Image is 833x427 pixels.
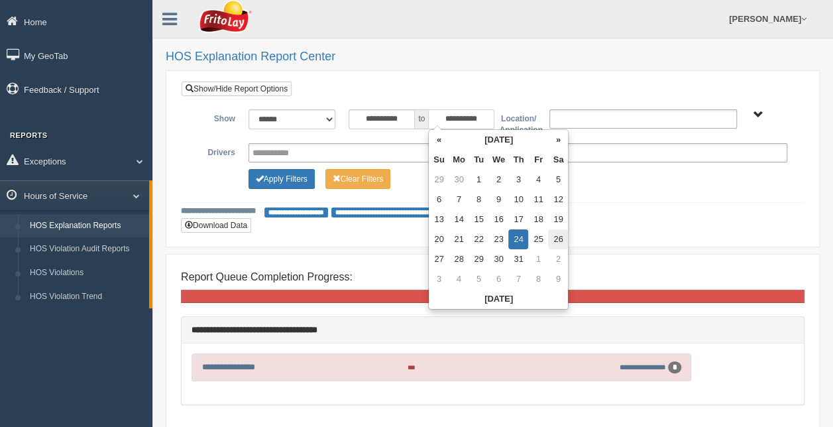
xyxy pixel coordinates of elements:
td: 1 [469,170,488,190]
td: 6 [429,190,449,210]
a: HOS Violation Trend [24,285,149,309]
a: Show/Hide Report Options [182,82,292,96]
td: 22 [469,229,488,249]
td: 8 [469,190,488,210]
td: 15 [469,210,488,229]
td: 12 [548,190,568,210]
td: 17 [508,210,528,229]
span: to [415,109,428,129]
th: « [429,130,449,150]
th: We [488,150,508,170]
th: Fr [528,150,548,170]
td: 31 [508,249,528,269]
button: Change Filter Options [325,169,391,189]
h2: HOS Explanation Report Center [166,50,820,64]
td: 11 [528,190,548,210]
th: Tu [469,150,488,170]
td: 4 [528,170,548,190]
td: 26 [548,229,568,249]
td: 28 [449,249,469,269]
td: 4 [449,269,469,289]
button: Download Data [181,218,251,233]
th: Mo [449,150,469,170]
td: 10 [508,190,528,210]
td: 30 [488,249,508,269]
td: 6 [488,269,508,289]
th: Su [429,150,449,170]
td: 16 [488,210,508,229]
td: 23 [488,229,508,249]
td: 20 [429,229,449,249]
h4: Report Queue Completion Progress: [181,271,805,283]
td: 5 [548,170,568,190]
td: 14 [449,210,469,229]
td: 18 [528,210,548,229]
td: 30 [449,170,469,190]
td: 29 [429,170,449,190]
td: 25 [528,229,548,249]
td: 21 [449,229,469,249]
th: Th [508,150,528,170]
label: Show [192,109,242,125]
td: 1 [528,249,548,269]
td: 24 [508,229,528,249]
td: 7 [508,269,528,289]
td: 29 [469,249,488,269]
label: Location/ Application [492,109,543,137]
td: 7 [449,190,469,210]
td: 13 [429,210,449,229]
td: 8 [528,269,548,289]
td: 2 [548,249,568,269]
td: 9 [548,269,568,289]
td: 2 [488,170,508,190]
td: 27 [429,249,449,269]
a: HOS Violations [24,261,149,285]
td: 9 [488,190,508,210]
td: 19 [548,210,568,229]
td: 5 [469,269,488,289]
a: HOS Violation Audit Reports [24,237,149,261]
th: [DATE] [429,289,568,309]
button: Change Filter Options [249,169,315,189]
label: Drivers [192,143,242,159]
th: Sa [548,150,568,170]
a: HOS Explanation Reports [24,214,149,238]
td: 3 [508,170,528,190]
th: [DATE] [449,130,548,150]
td: 3 [429,269,449,289]
th: » [548,130,568,150]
